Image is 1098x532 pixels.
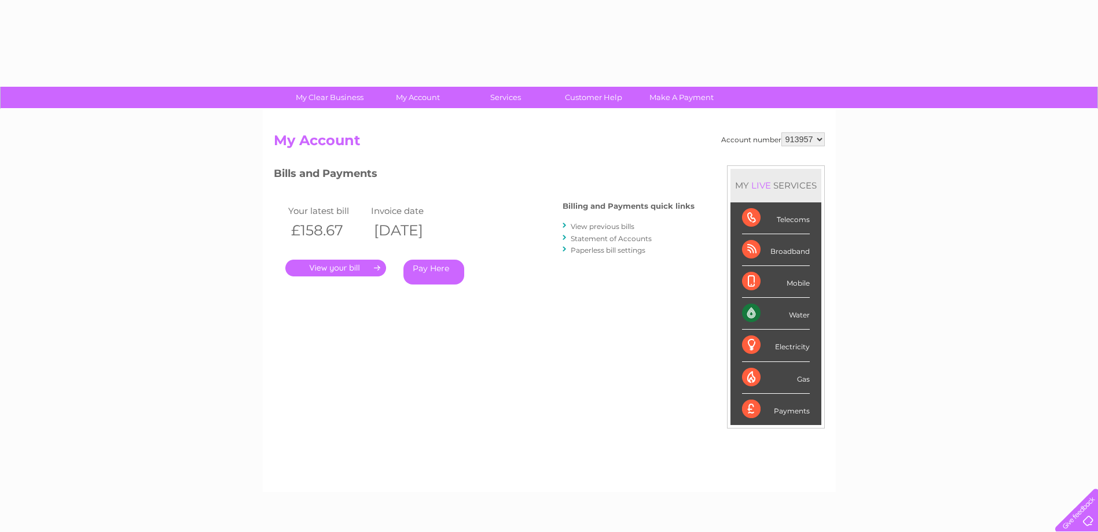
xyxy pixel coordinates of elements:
div: Water [742,298,810,330]
td: Your latest bill [285,203,369,219]
a: Services [458,87,553,108]
a: View previous bills [571,222,634,231]
div: Account number [721,132,825,146]
h4: Billing and Payments quick links [563,202,695,210]
a: My Clear Business [282,87,377,108]
div: Payments [742,394,810,425]
div: Broadband [742,234,810,266]
a: Customer Help [546,87,641,108]
div: Mobile [742,266,810,298]
a: Paperless bill settings [571,246,645,254]
a: Statement of Accounts [571,234,652,243]
h2: My Account [274,132,825,154]
a: My Account [370,87,465,108]
div: Telecoms [742,202,810,234]
div: Electricity [742,330,810,361]
h3: Bills and Payments [274,165,695,186]
th: £158.67 [285,219,369,242]
a: . [285,260,386,276]
th: [DATE] [368,219,451,242]
td: Invoice date [368,203,451,219]
div: MY SERVICES [730,169,821,202]
div: LIVE [749,180,773,191]
a: Make A Payment [634,87,729,108]
div: Gas [742,362,810,394]
a: Pay Here [403,260,464,285]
